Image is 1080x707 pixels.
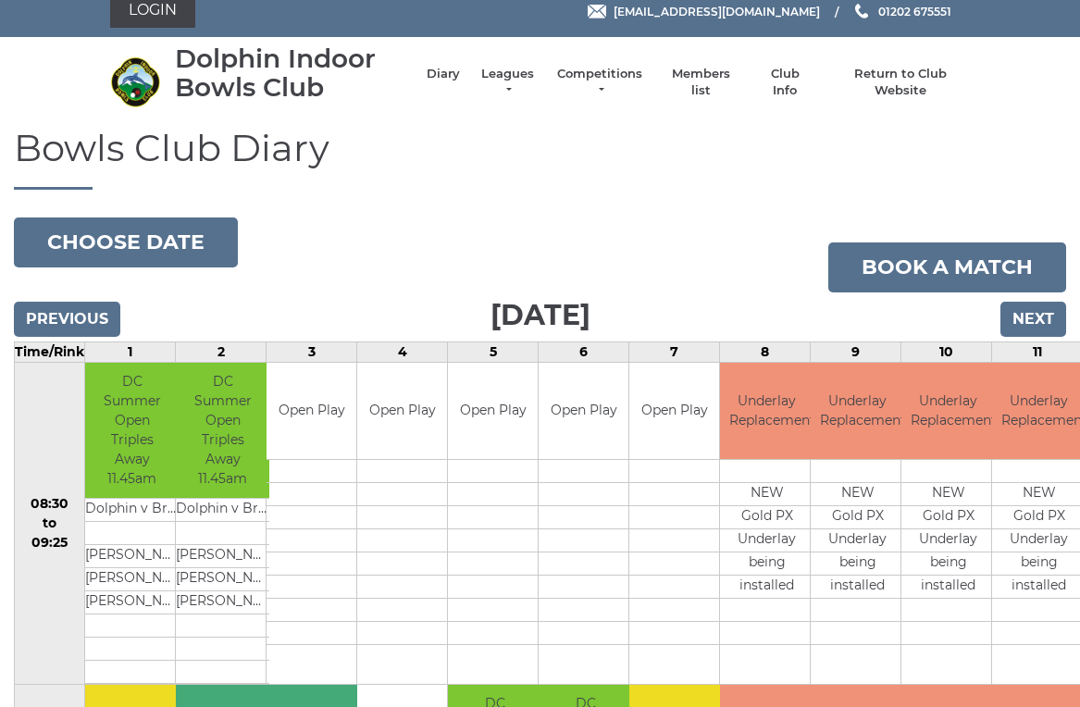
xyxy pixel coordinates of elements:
td: 1 [85,341,176,362]
img: Phone us [855,4,868,19]
td: 3 [267,341,357,362]
a: Leagues [478,66,537,99]
td: Time/Rink [15,341,85,362]
div: Dolphin Indoor Bowls Club [175,44,408,102]
a: Book a match [828,242,1066,292]
td: being [720,552,813,576]
td: 4 [357,341,448,362]
td: Open Play [629,363,719,460]
input: Next [1000,302,1066,337]
td: 2 [176,341,267,362]
td: Underlay Replacement [811,363,904,460]
td: Open Play [448,363,538,460]
span: [EMAIL_ADDRESS][DOMAIN_NAME] [614,4,820,18]
h1: Bowls Club Diary [14,128,1066,190]
td: installed [811,576,904,599]
img: Dolphin Indoor Bowls Club [110,56,161,107]
td: Underlay Replacement [901,363,995,460]
td: 7 [629,341,720,362]
td: [PERSON_NAME] [176,590,269,614]
a: Club Info [758,66,812,99]
td: [PERSON_NAME] [85,590,179,614]
td: NEW [901,483,995,506]
a: Members list [663,66,739,99]
input: Previous [14,302,120,337]
td: 5 [448,341,539,362]
td: Open Play [539,363,628,460]
a: Phone us 01202 675551 [852,3,951,20]
td: Underlay [901,529,995,552]
td: [PERSON_NAME] [176,544,269,567]
img: Email [588,5,606,19]
td: NEW [720,483,813,506]
td: 9 [811,341,901,362]
td: installed [901,576,995,599]
button: Choose date [14,217,238,267]
td: [PERSON_NAME] [176,567,269,590]
span: 01202 675551 [878,4,951,18]
td: [PERSON_NAME] [85,544,179,567]
td: 10 [901,341,992,362]
td: being [811,552,904,576]
td: Dolphin v Bridport Blues [176,498,269,521]
td: Gold PX [720,506,813,529]
td: 8 [720,341,811,362]
td: Gold PX [811,506,904,529]
a: Competitions [555,66,644,99]
td: Underlay Replacement [720,363,813,460]
td: Open Play [267,363,356,460]
td: installed [720,576,813,599]
td: DC Summer Open Triples Away 11.45am [85,363,179,499]
td: Underlay [720,529,813,552]
td: 08:30 to 09:25 [15,362,85,684]
td: Open Play [357,363,447,460]
a: Return to Club Website [830,66,970,99]
td: 6 [539,341,629,362]
a: Email [EMAIL_ADDRESS][DOMAIN_NAME] [588,3,820,20]
td: [PERSON_NAME] [85,567,179,590]
a: Diary [427,66,460,82]
td: NEW [811,483,904,506]
td: Gold PX [901,506,995,529]
td: Underlay [811,529,904,552]
td: Dolphin v Bridport Blues [85,498,179,521]
td: DC Summer Open Triples Away 11.45am [176,363,269,499]
td: being [901,552,995,576]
